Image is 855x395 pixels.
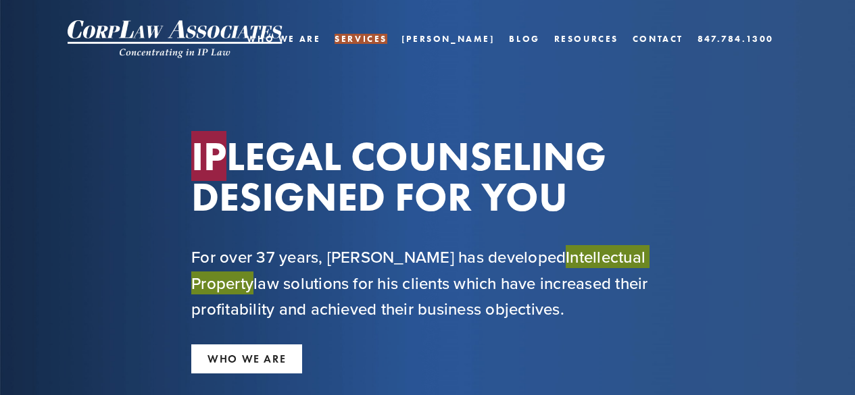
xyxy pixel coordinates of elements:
[335,29,387,49] a: Services
[554,34,618,44] a: Resources
[509,29,539,49] a: Blog
[247,29,320,49] a: Who We Are
[698,29,774,49] a: 847.784.1300
[68,20,284,58] img: CorpLaw IP Law Firm
[191,344,302,373] a: WHO WE ARE
[191,131,226,181] multi-find-1-extension: highlighted by Multi Find
[633,29,683,49] a: Contact
[191,245,650,294] multi-find-1-extension: highlighted by Multi Find
[401,29,495,49] a: [PERSON_NAME]
[191,136,664,217] h1: LEGAL COUNSELING DESIGNED FOR YOU
[335,34,387,44] multi-find-1-extension: highlighted by Multi Find
[191,244,664,321] h2: For over 37 years, [PERSON_NAME] has developed law solutions for his clients which have increased...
